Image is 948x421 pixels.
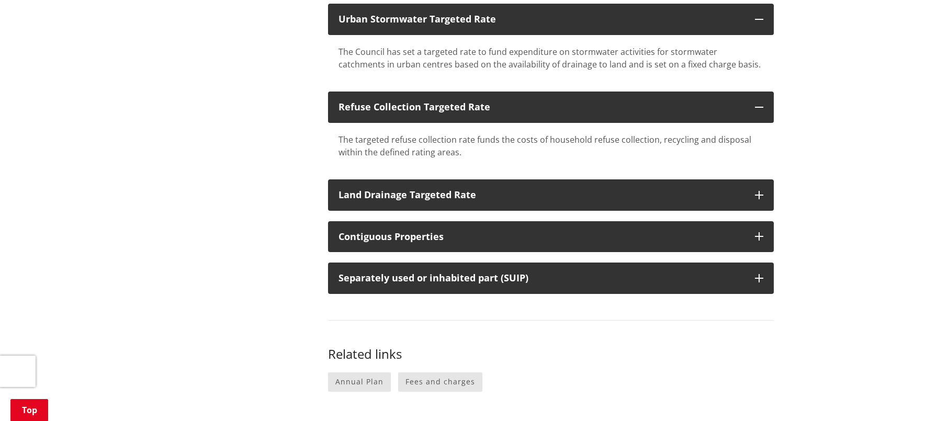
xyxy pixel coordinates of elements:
[338,45,763,71] div: The Council has set a targeted rate to fund expenditure on stormwater activities for stormwater c...
[338,102,744,112] div: Refuse Collection Targeted Rate
[328,263,774,294] button: Separately used or inhabited part (SUIP)
[338,273,744,283] p: Separately used or inhabited part (SUIP)
[328,372,391,392] a: Annual Plan
[900,377,938,415] iframe: Messenger Launcher
[328,4,774,35] button: Urban Stormwater Targeted Rate
[328,179,774,211] button: Land Drainage Targeted Rate
[328,221,774,253] button: Contiguous Properties
[398,372,482,392] a: Fees and charges
[10,399,48,421] a: Top
[338,133,763,158] div: The targeted refuse collection rate funds the costs of household refuse collection, recycling and...
[338,14,744,25] div: Urban Stormwater Targeted Rate
[328,347,774,362] h3: Related links
[328,92,774,123] button: Refuse Collection Targeted Rate
[338,232,744,242] div: Contiguous Properties
[338,190,744,200] div: Land Drainage Targeted Rate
